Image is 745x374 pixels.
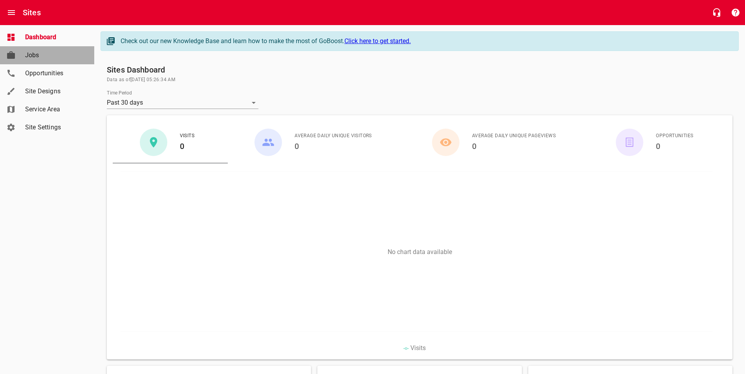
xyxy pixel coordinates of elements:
[25,87,85,96] span: Site Designs
[180,132,194,140] span: Visits
[472,132,556,140] span: Average Daily Unique Pageviews
[656,132,693,140] span: Opportunities
[121,36,730,46] div: Check out our new Knowledge Base and learn how to make the most of GoBoost.
[344,37,411,45] a: Click here to get started.
[726,3,745,22] button: Support Portal
[25,123,85,132] span: Site Settings
[107,64,732,76] h6: Sites Dashboard
[25,51,85,60] span: Jobs
[2,3,21,22] button: Open drawer
[656,140,693,153] h6: 0
[180,140,194,153] h6: 0
[107,91,132,95] label: Time Period
[295,132,372,140] span: Average Daily Unique Visitors
[25,105,85,114] span: Service Area
[472,140,556,153] h6: 0
[113,248,727,256] p: No chart data available
[410,344,426,352] span: Visits
[107,76,732,84] span: Data as of [DATE] 05:26:34 AM
[25,69,85,78] span: Opportunities
[25,33,85,42] span: Dashboard
[23,6,41,19] h6: Sites
[295,140,372,153] h6: 0
[707,3,726,22] button: Live Chat
[107,96,258,109] div: Past 30 days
